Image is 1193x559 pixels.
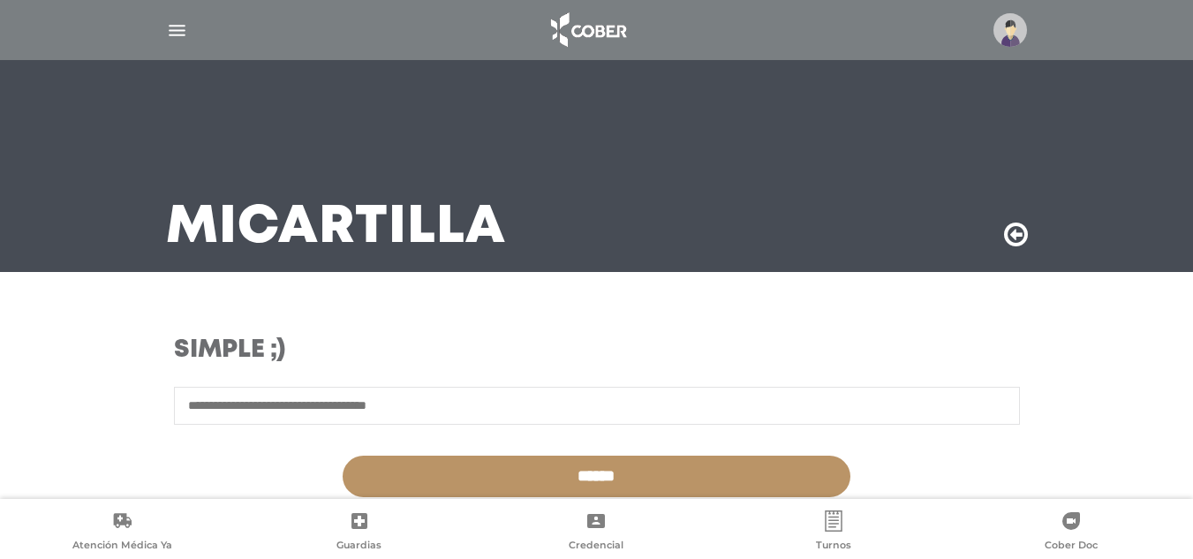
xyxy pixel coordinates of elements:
[174,336,710,366] h3: Simple ;)
[569,539,623,555] span: Credencial
[952,510,1189,555] a: Cober Doc
[1045,539,1098,555] span: Cober Doc
[166,19,188,42] img: Cober_menu-lines-white.svg
[478,510,715,555] a: Credencial
[993,13,1027,47] img: profile-placeholder.svg
[715,510,953,555] a: Turnos
[4,510,241,555] a: Atención Médica Ya
[541,9,634,51] img: logo_cober_home-white.png
[816,539,851,555] span: Turnos
[241,510,479,555] a: Guardias
[166,205,506,251] h3: Mi Cartilla
[72,539,172,555] span: Atención Médica Ya
[336,539,381,555] span: Guardias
